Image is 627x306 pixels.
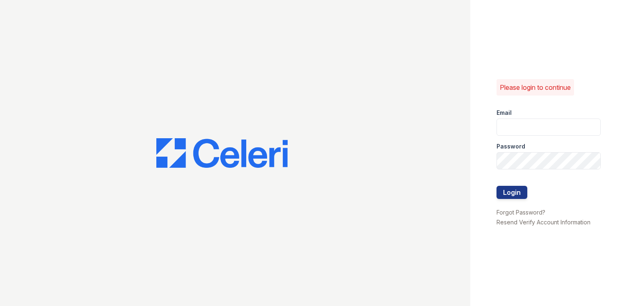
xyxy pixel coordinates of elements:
[497,109,512,117] label: Email
[500,82,571,92] p: Please login to continue
[497,186,527,199] button: Login
[156,138,288,168] img: CE_Logo_Blue-a8612792a0a2168367f1c8372b55b34899dd931a85d93a1a3d3e32e68fde9ad4.png
[497,219,590,226] a: Resend Verify Account Information
[497,209,545,216] a: Forgot Password?
[497,142,525,151] label: Password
